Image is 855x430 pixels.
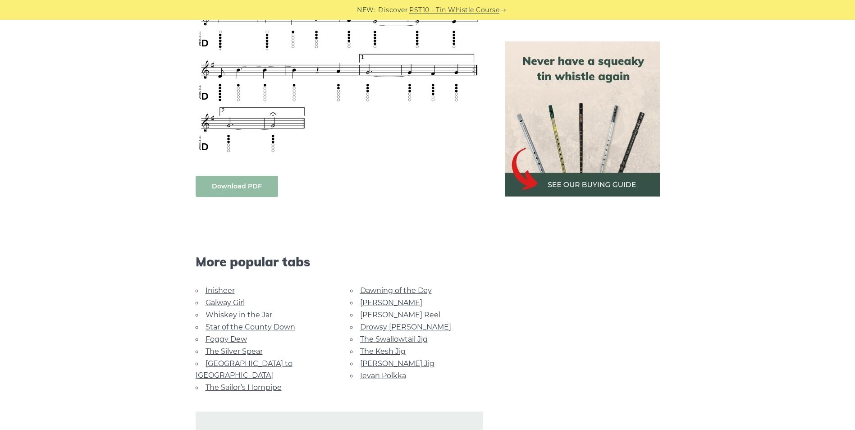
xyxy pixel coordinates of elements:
[196,176,278,197] a: Download PDF
[505,41,660,197] img: tin whistle buying guide
[206,298,245,307] a: Galway Girl
[206,286,235,295] a: Inisheer
[196,359,293,380] a: [GEOGRAPHIC_DATA] to [GEOGRAPHIC_DATA]
[360,298,422,307] a: [PERSON_NAME]
[360,371,406,380] a: Ievan Polkka
[206,383,282,392] a: The Sailor’s Hornpipe
[409,5,499,15] a: PST10 - Tin Whistle Course
[206,347,263,356] a: The Silver Spear
[206,335,247,343] a: Foggy Dew
[357,5,375,15] span: NEW:
[360,286,432,295] a: Dawning of the Day
[206,311,272,319] a: Whiskey in the Jar
[196,254,483,270] span: More popular tabs
[206,323,295,331] a: Star of the County Down
[360,347,406,356] a: The Kesh Jig
[360,311,440,319] a: [PERSON_NAME] Reel
[360,323,451,331] a: Drowsy [PERSON_NAME]
[360,359,434,368] a: [PERSON_NAME] Jig
[360,335,428,343] a: The Swallowtail Jig
[378,5,408,15] span: Discover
